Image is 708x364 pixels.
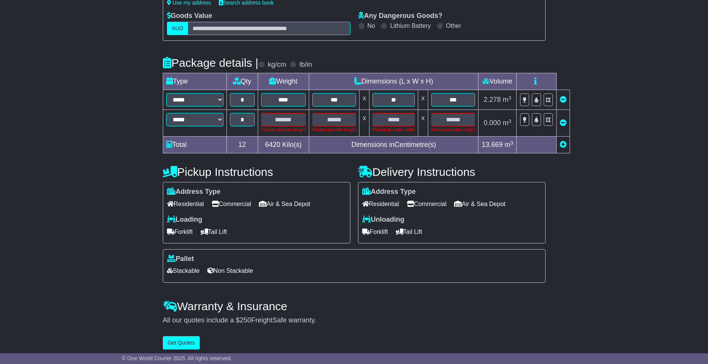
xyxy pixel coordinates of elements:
[372,126,415,133] div: Please provide width
[167,265,200,277] span: Stackable
[201,226,227,238] span: Tail Lift
[560,96,567,103] a: Remove this item
[368,22,375,29] label: No
[362,216,405,224] label: Unloading
[509,95,512,101] sup: 3
[478,73,517,90] td: Volume
[312,126,356,133] div: Please provide length
[163,73,226,90] td: Type
[212,198,251,210] span: Commercial
[358,166,546,178] h4: Delivery Instructions
[362,188,416,196] label: Address Type
[207,265,253,277] span: Non Stackable
[163,166,350,178] h4: Pickup Instructions
[396,226,422,238] span: Tail Lift
[503,119,512,127] span: m
[163,316,546,325] div: All our quotes include a $ FreightSafe warranty.
[299,61,312,69] label: lb/in
[167,216,202,224] label: Loading
[226,73,258,90] td: Qty
[167,198,204,210] span: Residential
[418,110,428,137] td: x
[482,141,503,148] span: 13.669
[167,188,221,196] label: Address Type
[259,198,310,210] span: Air & Sea Depot
[483,96,501,103] span: 2.278
[258,73,309,90] td: Weight
[163,56,258,69] h4: Package details |
[360,90,369,110] td: x
[560,141,567,148] a: Add new item
[511,140,514,146] sup: 3
[226,137,258,153] td: 12
[418,90,428,110] td: x
[167,12,212,20] label: Goods Value
[309,137,478,153] td: Dimensions in Centimetre(s)
[360,110,369,137] td: x
[454,198,506,210] span: Air & Sea Depot
[167,22,188,35] label: AUD
[431,126,475,133] div: Please provide height
[358,12,443,20] label: Any Dangerous Goods?
[503,96,512,103] span: m
[268,61,286,69] label: kg/cm
[407,198,446,210] span: Commercial
[163,336,200,350] button: Get Quotes
[390,22,431,29] label: Lithium Battery
[509,118,512,124] sup: 3
[362,198,399,210] span: Residential
[163,300,546,312] h4: Warranty & Insurance
[163,137,226,153] td: Total
[265,141,280,148] span: 6420
[309,73,478,90] td: Dimensions (L x W x H)
[240,316,251,324] span: 250
[362,226,388,238] span: Forklift
[167,255,194,263] label: Pallet
[483,119,501,127] span: 0.000
[505,141,514,148] span: m
[122,355,232,361] span: © One World Courier 2025. All rights reserved.
[560,119,567,127] a: Remove this item
[167,226,193,238] span: Forklift
[261,126,306,133] div: Please provide weight
[258,137,309,153] td: Kilo(s)
[446,22,461,29] label: Other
